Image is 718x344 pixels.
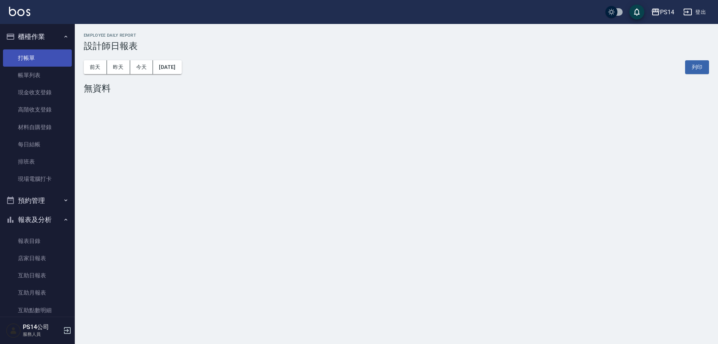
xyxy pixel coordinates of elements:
button: 報表及分析 [3,210,72,229]
button: 登出 [680,5,709,19]
button: [DATE] [153,60,181,74]
img: Person [6,323,21,338]
a: 報表目錄 [3,232,72,250]
h2: Employee Daily Report [84,33,709,38]
button: PS14 [648,4,677,20]
div: PS14 [660,7,674,17]
button: 今天 [130,60,153,74]
a: 互助月報表 [3,284,72,301]
h3: 設計師日報表 [84,41,709,51]
p: 服務人員 [23,331,61,338]
button: save [629,4,644,19]
div: 無資料 [84,83,709,94]
h5: PS14公司 [23,323,61,331]
a: 每日結帳 [3,136,72,153]
a: 店家日報表 [3,250,72,267]
a: 材料自購登錄 [3,119,72,136]
button: 櫃檯作業 [3,27,72,46]
a: 現場電腦打卡 [3,170,72,188]
a: 互助點數明細 [3,302,72,319]
a: 現金收支登錄 [3,84,72,101]
button: 昨天 [107,60,130,74]
a: 互助日報表 [3,267,72,284]
a: 排班表 [3,153,72,170]
a: 打帳單 [3,49,72,67]
button: 前天 [84,60,107,74]
button: 預約管理 [3,191,72,210]
a: 帳單列表 [3,67,72,84]
img: Logo [9,7,30,16]
a: 高階收支登錄 [3,101,72,118]
button: 列印 [685,60,709,74]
